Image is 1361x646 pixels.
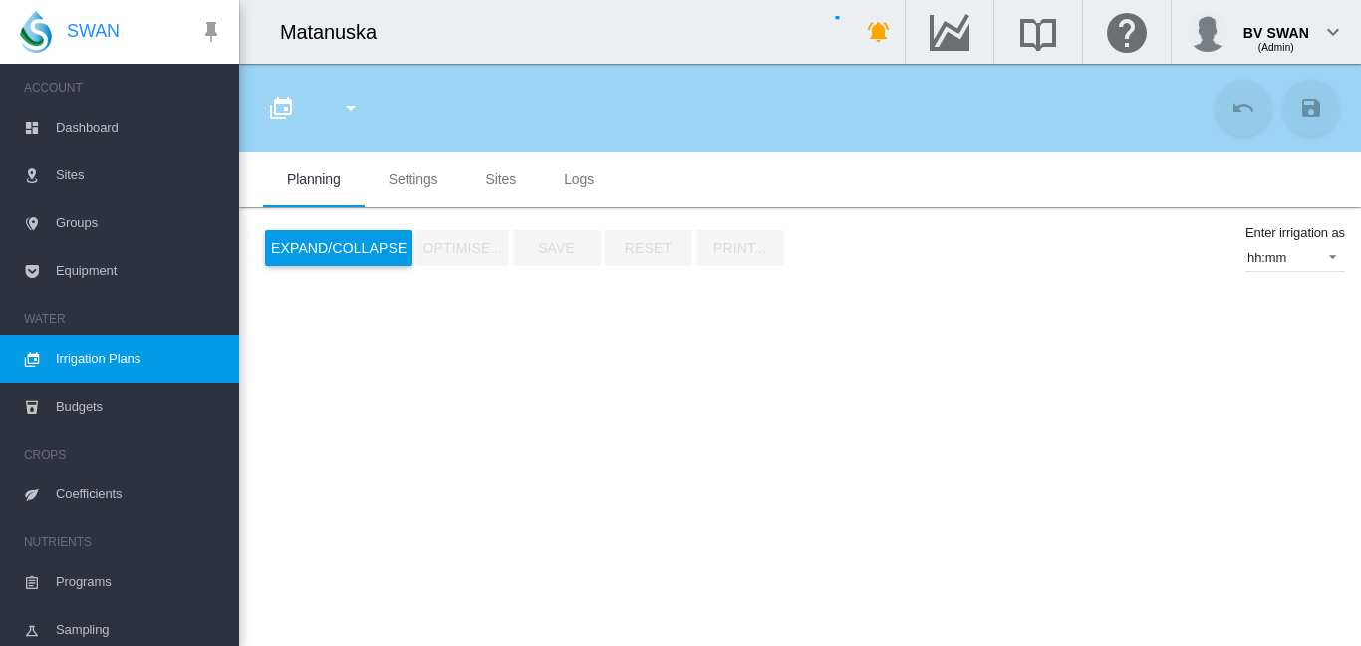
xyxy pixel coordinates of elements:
img: SWAN-Landscape-Logo-Colour-drop.png [20,11,52,53]
span: WATER [24,303,223,335]
button: Cancel Changes [1216,80,1271,136]
md-label: Enter irrigation as [1245,225,1345,240]
button: Save [513,230,601,266]
button: PRINT... [696,230,784,266]
span: Groups [56,199,223,247]
md-icon: Click here for help [1103,20,1151,44]
span: Sites [56,152,223,199]
md-icon: icon-pin [199,20,223,44]
md-icon: icon-calendar-multiple [269,96,293,120]
button: icon-bell-ring [859,12,899,52]
span: Coefficients [56,471,223,518]
span: SWAN [67,19,120,44]
md-icon: icon-menu-down [339,96,363,120]
md-icon: icon-chevron-down [1321,20,1345,44]
div: BV SWAN [1243,15,1309,35]
span: Equipment [56,247,223,295]
span: (Admin) [1258,42,1294,53]
div: hh:mm [1247,250,1286,265]
span: Programs [56,558,223,606]
md-tab-item: Sites [462,152,541,207]
div: Matanuska [280,18,395,46]
button: OPTIMISE... [416,230,508,266]
button: icon-menu-down [331,88,371,128]
span: Budgets [56,383,223,431]
md-icon: Go to the Data Hub [926,20,973,44]
span: CROPS [24,439,223,471]
span: ACCOUNT [24,72,223,104]
button: Reset [605,230,692,266]
button: Click to go to full list of plans [261,88,301,128]
span: Logs [564,171,594,187]
span: Dashboard [56,104,223,152]
img: profile.jpg [1188,12,1227,52]
md-icon: Search the knowledge base [1014,20,1062,44]
button: Expand/Collapse [265,230,412,266]
button: Save Changes [1283,80,1339,136]
span: Irrigation Plans [56,335,223,383]
md-icon: icon-content-save [1299,96,1323,120]
md-icon: icon-undo [1231,96,1255,120]
md-tab-item: Settings [365,152,462,207]
span: NUTRIENTS [24,526,223,558]
md-tab-item: Planning [263,152,365,207]
md-icon: icon-bell-ring [867,20,891,44]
